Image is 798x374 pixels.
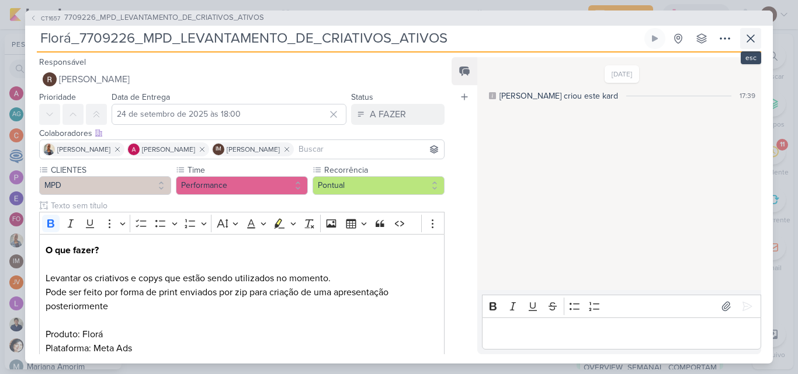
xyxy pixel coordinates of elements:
[39,127,445,139] div: Colaboradores
[59,72,130,86] span: [PERSON_NAME]
[43,144,55,155] img: Iara Santos
[351,92,373,102] label: Status
[128,144,140,155] img: Alessandra Gomes
[48,200,445,212] input: Texto sem título
[39,69,445,90] button: [PERSON_NAME]
[39,212,445,235] div: Editor toolbar
[216,146,221,152] p: IM
[57,144,110,155] span: [PERSON_NAME]
[740,90,755,101] div: 17:39
[323,164,445,176] label: Recorrência
[499,90,618,102] div: [PERSON_NAME] criou este kard
[50,164,171,176] label: CLIENTES
[227,144,280,155] span: [PERSON_NAME]
[46,244,99,256] strong: O que fazer?
[186,164,308,176] label: Time
[313,176,445,195] button: Pontual
[482,295,761,317] div: Editor toolbar
[39,92,76,102] label: Prioridade
[39,57,86,67] label: Responsável
[650,34,660,43] div: Ligar relógio
[741,51,761,64] div: esc
[37,28,642,49] input: Kard Sem Título
[351,104,445,125] button: A FAZER
[46,243,438,285] p: Levantar os criativos e copys que estão sendo utilizados no momento.
[482,317,761,349] div: Editor editing area: main
[370,107,406,121] div: A FAZER
[43,72,57,86] img: Rafael Dornelles
[213,144,224,155] div: Isabella Machado Guimarães
[176,176,308,195] button: Performance
[112,92,170,102] label: Data de Entrega
[296,142,442,156] input: Buscar
[112,104,346,125] input: Select a date
[142,144,195,155] span: [PERSON_NAME]
[39,176,171,195] button: MPD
